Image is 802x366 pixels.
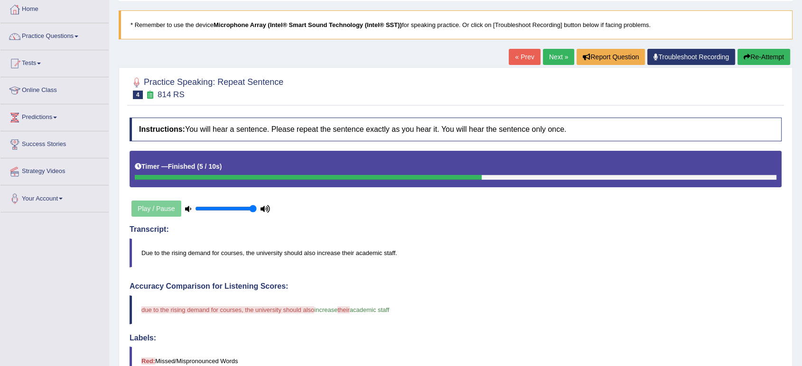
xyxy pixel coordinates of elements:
[509,49,540,65] a: « Prev
[577,49,645,65] button: Report Question
[130,282,782,291] h4: Accuracy Comparison for Listening Scores:
[130,238,782,267] blockquote: Due to the rising demand for courses, the university should also increase their academic staff.
[314,306,337,313] span: increase
[130,334,782,342] h4: Labels:
[0,50,109,74] a: Tests
[737,49,790,65] button: Re-Attempt
[158,90,185,99] small: 814 RS
[133,91,143,99] span: 4
[168,163,196,170] b: Finished
[130,225,782,234] h4: Transcript:
[647,49,735,65] a: Troubleshoot Recording
[0,158,109,182] a: Strategy Videos
[141,306,314,313] span: due to the rising demand for courses, the university should also
[135,163,222,170] h5: Timer —
[337,306,349,313] span: their
[139,125,185,133] b: Instructions:
[0,104,109,128] a: Predictions
[220,163,222,170] b: )
[0,77,109,101] a: Online Class
[0,23,109,47] a: Practice Questions
[119,10,793,39] blockquote: * Remember to use the device for speaking practice. Or click on [Troubleshoot Recording] button b...
[350,306,390,313] span: academic staff
[214,21,402,28] b: Microphone Array (Intel® Smart Sound Technology (Intel® SST))
[141,357,155,365] b: Red:
[197,163,199,170] b: (
[543,49,574,65] a: Next »
[199,163,220,170] b: 5 / 10s
[0,131,109,155] a: Success Stories
[145,91,155,100] small: Exam occurring question
[130,75,283,99] h2: Practice Speaking: Repeat Sentence
[0,185,109,209] a: Your Account
[130,118,782,141] h4: You will hear a sentence. Please repeat the sentence exactly as you hear it. You will hear the se...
